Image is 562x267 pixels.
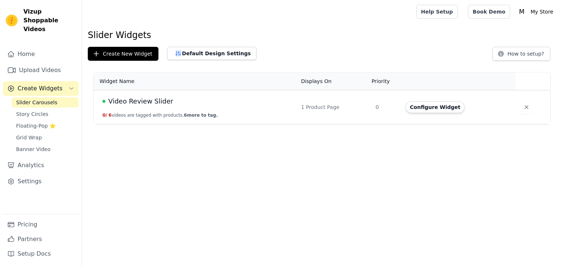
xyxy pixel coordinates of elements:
[371,72,401,90] th: Priority
[12,109,79,119] a: Story Circles
[520,101,533,114] button: Delete widget
[405,101,465,113] button: Configure Widget
[528,5,556,18] p: My Store
[519,8,525,15] text: M
[12,97,79,108] a: Slider Carousels
[16,134,42,141] span: Grid Wrap
[16,110,48,118] span: Story Circles
[23,7,76,34] span: Vizup Shoppable Videos
[492,47,550,61] button: How to setup?
[3,232,79,247] a: Partners
[108,96,173,106] span: Video Review Slider
[102,100,105,103] span: Live Published
[3,47,79,61] a: Home
[3,63,79,78] a: Upload Videos
[416,5,458,19] a: Help Setup
[3,81,79,96] button: Create Widgets
[18,84,63,93] span: Create Widgets
[16,99,57,106] span: Slider Carousels
[94,72,297,90] th: Widget Name
[297,72,371,90] th: Displays On
[12,144,79,154] a: Banner Video
[102,112,218,118] button: 0/ 6videos are tagged with products.6more to tag.
[16,122,56,129] span: Floating-Pop ⭐
[3,158,79,173] a: Analytics
[109,113,112,118] span: 6
[184,113,218,118] span: 6 more to tag.
[88,29,556,41] h1: Slider Widgets
[3,174,79,189] a: Settings
[6,15,18,26] img: Vizup
[102,113,107,118] span: 0 /
[16,146,50,153] span: Banner Video
[301,104,367,111] div: 1 Product Page
[516,5,556,18] button: M My Store
[12,121,79,131] a: Floating-Pop ⭐
[468,5,510,19] a: Book Demo
[3,247,79,261] a: Setup Docs
[3,217,79,232] a: Pricing
[371,90,401,124] td: 0
[167,47,256,60] button: Default Design Settings
[88,47,158,61] button: Create New Widget
[12,132,79,143] a: Grid Wrap
[492,52,550,59] a: How to setup?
